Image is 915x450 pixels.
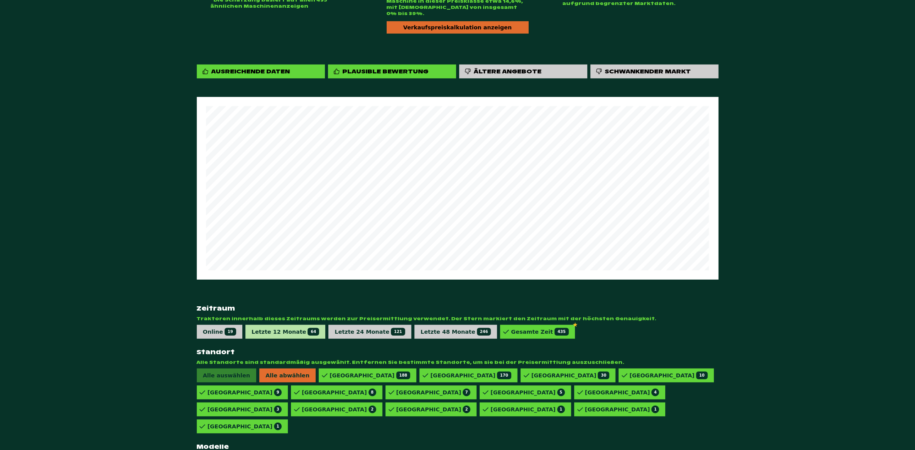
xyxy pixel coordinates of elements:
[396,389,471,396] div: [GEOGRAPHIC_DATA]
[274,406,282,413] span: 3
[308,328,319,336] span: 64
[197,304,719,312] strong: Zeitraum
[197,348,719,356] strong: Standort
[629,372,707,379] div: [GEOGRAPHIC_DATA]
[557,389,565,396] span: 5
[421,328,491,336] div: Letzte 48 Monate
[555,328,569,336] span: 435
[590,65,719,78] div: Schwankender Markt
[225,328,236,336] span: 19
[335,328,405,336] div: Letzte 24 Monate
[459,65,587,78] div: Ältere Angebote
[651,406,659,413] span: 1
[490,389,565,396] div: [GEOGRAPHIC_DATA]
[302,406,376,413] div: [GEOGRAPHIC_DATA]
[651,389,659,396] span: 4
[490,406,565,413] div: [GEOGRAPHIC_DATA]
[598,372,609,379] span: 30
[511,328,568,336] div: Gesamte Zeit
[343,68,429,75] div: Plausible Bewertung
[252,328,320,336] div: Letzte 12 Monate
[396,406,471,413] div: [GEOGRAPHIC_DATA]
[369,389,376,396] span: 8
[369,406,376,413] span: 2
[531,372,609,379] div: [GEOGRAPHIC_DATA]
[605,68,691,75] div: Schwankender Markt
[197,316,719,322] span: Traktoren innerhalb dieses Zeitraums werden zur Preisermittlung verwendet. Der Stern markiert den...
[463,406,470,413] span: 2
[696,372,708,379] span: 10
[497,372,511,379] span: 170
[387,21,529,34] div: Verkaufspreiskalkulation anzeigen
[474,68,542,75] div: Ältere Angebote
[274,389,282,396] span: 9
[203,328,236,336] div: Online
[430,372,511,379] div: [GEOGRAPHIC_DATA]
[208,406,282,413] div: [GEOGRAPHIC_DATA]
[328,65,456,78] div: Plausible Bewertung
[557,406,565,413] span: 1
[274,423,282,430] span: 1
[396,372,411,379] span: 188
[197,65,325,78] div: Ausreichende Daten
[197,359,719,365] span: Alle Standorte sind standardmäßig ausgewählt. Entfernen Sie bestimmte Standorte, um sie bei der P...
[463,389,470,396] span: 7
[259,368,316,382] span: Alle abwählen
[391,328,405,336] span: 121
[208,389,282,396] div: [GEOGRAPHIC_DATA]
[302,389,376,396] div: [GEOGRAPHIC_DATA]
[211,68,290,75] div: Ausreichende Daten
[330,372,410,379] div: [GEOGRAPHIC_DATA]
[585,406,660,413] div: [GEOGRAPHIC_DATA]
[477,328,491,336] span: 246
[585,389,660,396] div: [GEOGRAPHIC_DATA]
[197,368,256,382] span: Alle auswählen
[208,423,282,430] div: [GEOGRAPHIC_DATA]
